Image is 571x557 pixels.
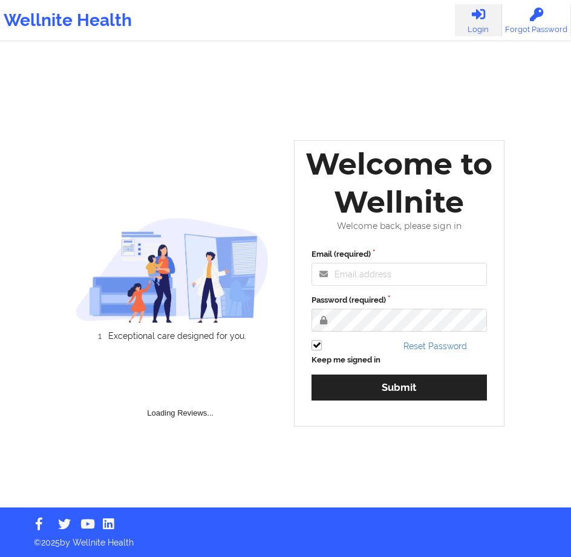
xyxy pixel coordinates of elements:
[25,528,546,549] p: © 2025 by Wellnite Health
[502,4,571,36] a: Forgot Password
[312,354,380,366] label: Keep me signed in
[76,361,286,419] div: Loading Reviews...
[303,221,495,231] div: Welcome back, please sign in
[76,217,269,323] img: wellnite-auth-hero_200.c722682e.png
[455,4,502,36] a: Login
[312,375,487,401] button: Submit
[86,331,269,341] li: Exceptional care designed for you.
[403,341,467,351] a: Reset Password
[312,294,487,306] label: Password (required)
[312,248,487,260] label: Email (required)
[312,263,487,286] input: Email address
[303,145,495,221] div: Welcome to Wellnite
